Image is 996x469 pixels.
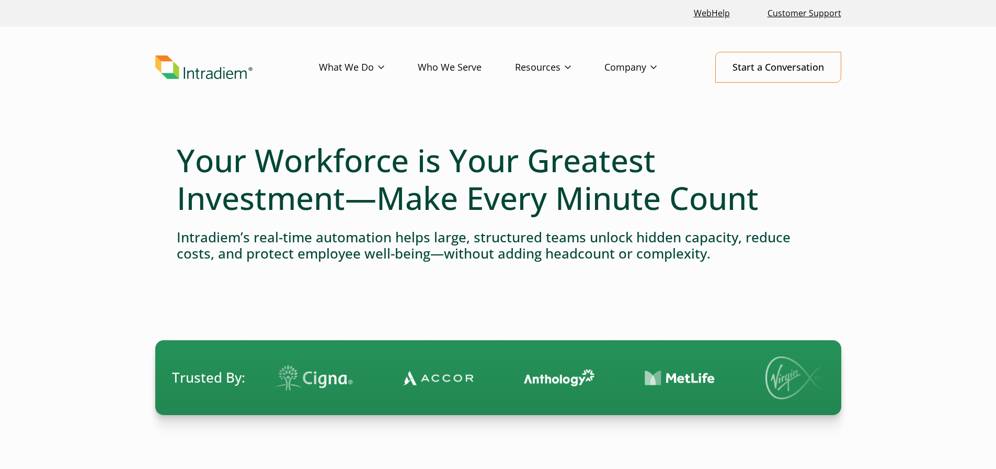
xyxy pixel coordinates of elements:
a: Link to homepage of Intradiem [155,55,319,80]
h1: Your Workforce is Your Greatest Investment—Make Every Minute Count [177,141,820,217]
a: Link opens in a new window [690,2,734,25]
img: Virgin Media logo. [758,356,831,399]
img: Intradiem [155,55,253,80]
img: Contact Center Automation MetLife Logo [637,370,707,386]
a: Resources [515,52,604,83]
img: Contact Center Automation Accor Logo [395,370,466,386]
a: Customer Support [763,2,845,25]
a: What We Do [319,52,418,83]
a: Company [604,52,690,83]
a: Start a Conversation [715,52,841,83]
h4: Intradiem’s real-time automation helps large, structured teams unlock hidden capacity, reduce cos... [177,229,820,262]
span: Trusted By: [172,368,245,387]
a: Who We Serve [418,52,515,83]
